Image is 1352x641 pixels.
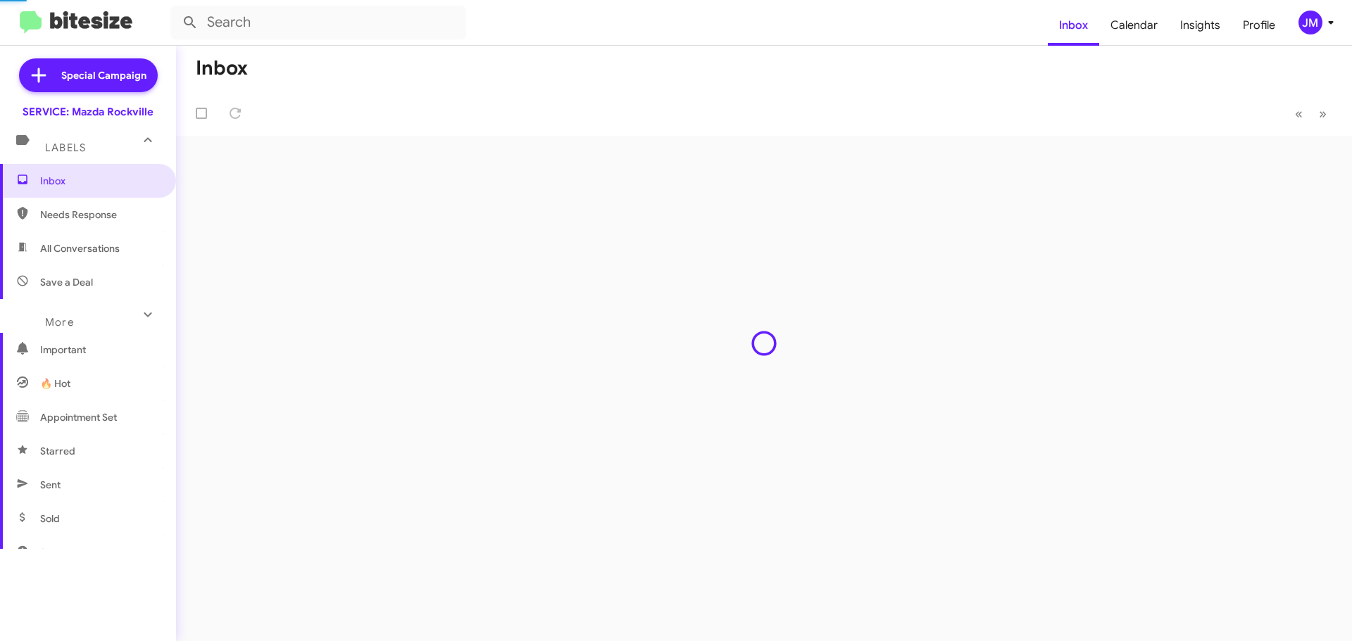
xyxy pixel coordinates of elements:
span: Labels [45,141,86,154]
span: Important [40,343,160,357]
span: Save a Deal [40,275,93,289]
h1: Inbox [196,57,248,80]
span: Starred [40,444,75,458]
span: » [1319,105,1327,122]
button: Previous [1287,99,1311,128]
input: Search [170,6,466,39]
a: Calendar [1099,5,1169,46]
span: 🔥 Hot [40,376,70,391]
a: Profile [1232,5,1287,46]
div: JM [1298,11,1322,34]
span: Sent [40,478,61,492]
a: Inbox [1048,5,1099,46]
span: More [45,316,74,329]
span: Special Campaign [61,68,146,82]
button: Next [1310,99,1335,128]
button: JM [1287,11,1337,34]
nav: Page navigation example [1287,99,1335,128]
span: Appointment Set [40,410,117,424]
span: Sold Responded [40,545,115,559]
span: Inbox [40,174,160,188]
a: Insights [1169,5,1232,46]
span: All Conversations [40,241,120,255]
span: Needs Response [40,208,160,222]
div: SERVICE: Mazda Rockville [23,105,154,119]
span: « [1295,105,1303,122]
a: Special Campaign [19,58,158,92]
span: Sold [40,512,60,526]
